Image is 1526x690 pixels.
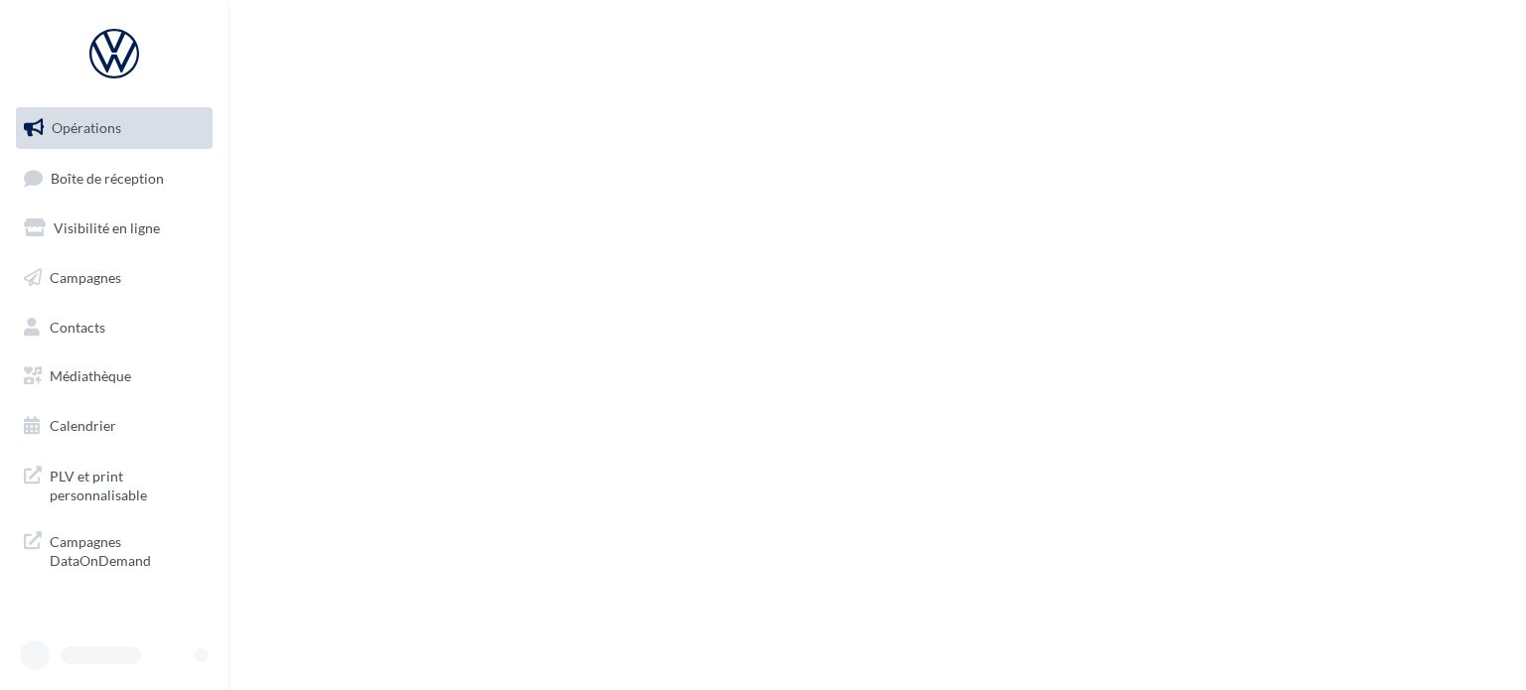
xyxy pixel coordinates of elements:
[50,528,205,571] span: Campagnes DataOnDemand
[12,257,217,299] a: Campagnes
[12,520,217,579] a: Campagnes DataOnDemand
[50,318,105,335] span: Contacts
[12,405,217,447] a: Calendrier
[12,207,217,249] a: Visibilité en ligne
[12,107,217,149] a: Opérations
[51,169,164,186] span: Boîte de réception
[12,355,217,397] a: Médiathèque
[52,119,121,136] span: Opérations
[50,417,116,434] span: Calendrier
[54,219,160,236] span: Visibilité en ligne
[50,269,121,286] span: Campagnes
[12,307,217,348] a: Contacts
[50,463,205,505] span: PLV et print personnalisable
[50,367,131,384] span: Médiathèque
[12,455,217,513] a: PLV et print personnalisable
[12,157,217,200] a: Boîte de réception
